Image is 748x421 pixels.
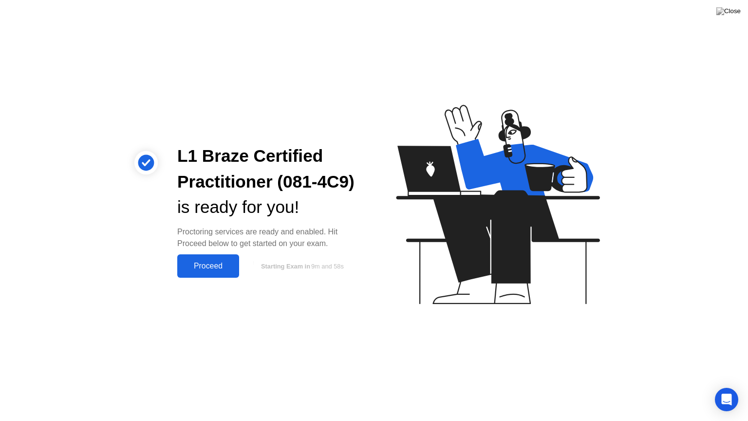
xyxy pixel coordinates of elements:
[177,254,239,278] button: Proceed
[177,143,358,195] div: L1 Braze Certified Practitioner (081-4C9)
[244,257,358,275] button: Starting Exam in9m and 58s
[180,262,236,270] div: Proceed
[177,226,358,249] div: Proctoring services are ready and enabled. Hit Proceed below to get started on your exam.
[715,388,738,411] div: Open Intercom Messenger
[311,263,344,270] span: 9m and 58s
[177,194,358,220] div: is ready for you!
[716,7,741,15] img: Close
